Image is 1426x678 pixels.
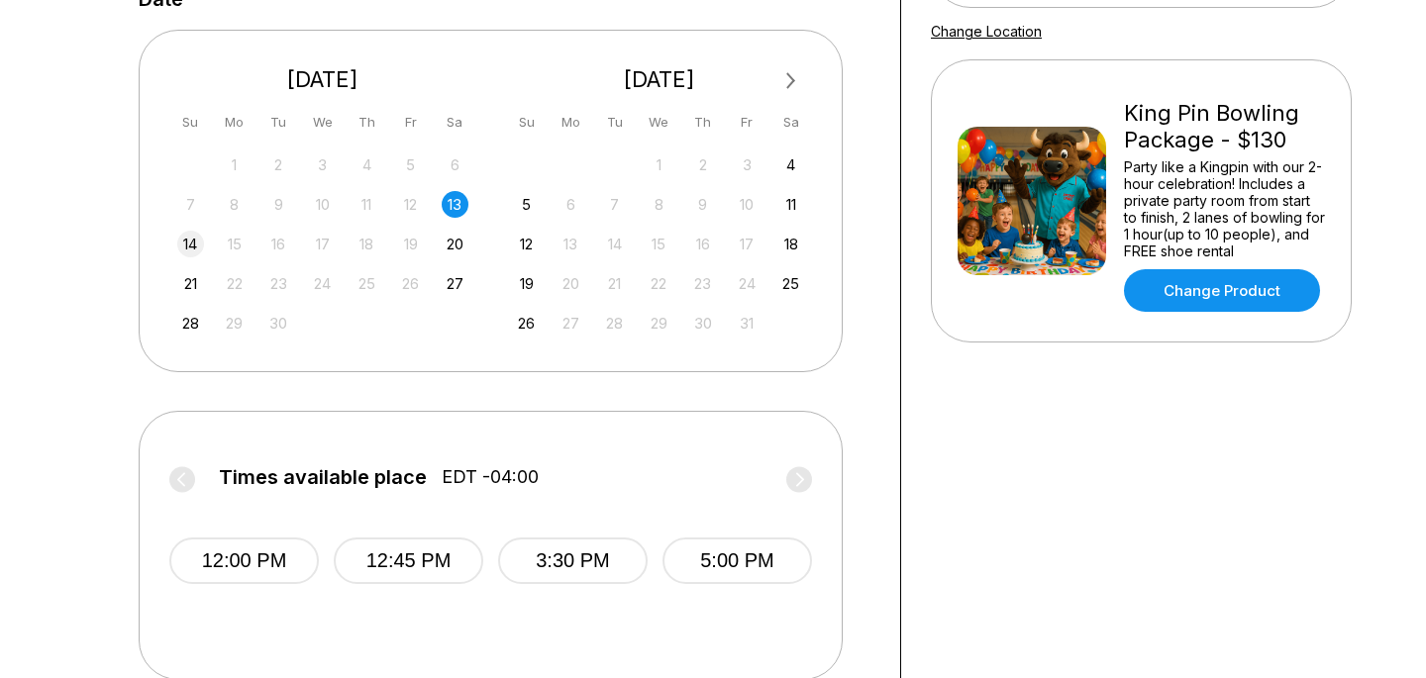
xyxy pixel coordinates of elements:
div: Choose Saturday, September 27th, 2025 [442,270,468,297]
div: Choose Saturday, October 4th, 2025 [777,151,804,178]
div: Tu [601,109,628,136]
div: Not available Wednesday, October 22nd, 2025 [646,270,672,297]
div: Choose Sunday, September 28th, 2025 [177,310,204,337]
div: Not available Tuesday, September 2nd, 2025 [265,151,292,178]
button: 12:00 PM [169,537,319,584]
div: Not available Tuesday, October 21st, 2025 [601,270,628,297]
div: Not available Thursday, October 2nd, 2025 [689,151,716,178]
div: Not available Wednesday, October 29th, 2025 [646,310,672,337]
div: Not available Tuesday, September 16th, 2025 [265,231,292,257]
div: Su [177,109,204,136]
button: 12:45 PM [334,537,483,584]
div: Choose Sunday, October 12th, 2025 [513,231,540,257]
div: month 2025-09 [174,149,471,337]
button: 3:30 PM [498,537,648,584]
div: Choose Sunday, October 26th, 2025 [513,310,540,337]
div: Not available Monday, September 22nd, 2025 [221,270,248,297]
button: Next Month [775,65,807,97]
a: Change Product [1124,269,1320,312]
div: Fr [734,109,761,136]
div: Th [689,109,716,136]
div: Not available Thursday, September 25th, 2025 [354,270,380,297]
div: Not available Thursday, October 9th, 2025 [689,191,716,218]
div: Sa [442,109,468,136]
div: Not available Monday, October 27th, 2025 [558,310,584,337]
div: Not available Wednesday, September 24th, 2025 [309,270,336,297]
span: Times available place [219,466,427,488]
div: month 2025-10 [511,149,808,337]
div: Fr [397,109,424,136]
div: Party like a Kingpin with our 2-hour celebration! Includes a private party room from start to fin... [1124,158,1325,259]
div: Not available Monday, September 8th, 2025 [221,191,248,218]
div: Not available Monday, September 1st, 2025 [221,151,248,178]
a: Change Location [931,23,1042,40]
div: We [646,109,672,136]
div: Not available Thursday, October 30th, 2025 [689,310,716,337]
div: Not available Monday, October 20th, 2025 [558,270,584,297]
div: Not available Friday, September 12th, 2025 [397,191,424,218]
div: Sa [777,109,804,136]
div: Not available Wednesday, September 17th, 2025 [309,231,336,257]
div: Not available Tuesday, October 14th, 2025 [601,231,628,257]
div: Not available Friday, September 26th, 2025 [397,270,424,297]
div: Su [513,109,540,136]
div: Choose Sunday, October 5th, 2025 [513,191,540,218]
div: [DATE] [506,66,813,93]
div: Not available Wednesday, October 15th, 2025 [646,231,672,257]
div: Not available Wednesday, September 3rd, 2025 [309,151,336,178]
button: 5:00 PM [662,537,812,584]
div: Not available Friday, October 24th, 2025 [734,270,761,297]
div: Not available Thursday, September 4th, 2025 [354,151,380,178]
div: Not available Tuesday, September 9th, 2025 [265,191,292,218]
div: Choose Saturday, September 13th, 2025 [442,191,468,218]
div: Not available Tuesday, September 30th, 2025 [265,310,292,337]
div: Not available Friday, October 31st, 2025 [734,310,761,337]
div: Choose Sunday, September 21st, 2025 [177,270,204,297]
div: Mo [558,109,584,136]
div: Not available Friday, October 17th, 2025 [734,231,761,257]
div: [DATE] [169,66,476,93]
img: King Pin Bowling Package - $130 [958,127,1106,275]
div: Choose Sunday, September 14th, 2025 [177,231,204,257]
div: Tu [265,109,292,136]
div: Not available Wednesday, October 1st, 2025 [646,151,672,178]
div: Not available Tuesday, September 23rd, 2025 [265,270,292,297]
div: Not available Saturday, September 6th, 2025 [442,151,468,178]
div: Th [354,109,380,136]
div: Not available Friday, September 5th, 2025 [397,151,424,178]
span: EDT -04:00 [442,466,539,488]
div: Not available Tuesday, October 28th, 2025 [601,310,628,337]
div: Not available Tuesday, October 7th, 2025 [601,191,628,218]
div: Not available Wednesday, September 10th, 2025 [309,191,336,218]
div: Not available Thursday, October 23rd, 2025 [689,270,716,297]
div: Not available Friday, October 10th, 2025 [734,191,761,218]
div: Not available Sunday, September 7th, 2025 [177,191,204,218]
div: Not available Monday, September 29th, 2025 [221,310,248,337]
div: King Pin Bowling Package - $130 [1124,100,1325,153]
div: Not available Friday, September 19th, 2025 [397,231,424,257]
div: Not available Thursday, October 16th, 2025 [689,231,716,257]
div: Not available Wednesday, October 8th, 2025 [646,191,672,218]
div: Choose Saturday, October 18th, 2025 [777,231,804,257]
div: Choose Saturday, September 20th, 2025 [442,231,468,257]
div: Choose Saturday, October 11th, 2025 [777,191,804,218]
div: Not available Monday, October 13th, 2025 [558,231,584,257]
div: Mo [221,109,248,136]
div: Not available Thursday, September 11th, 2025 [354,191,380,218]
div: Not available Monday, October 6th, 2025 [558,191,584,218]
div: We [309,109,336,136]
div: Not available Monday, September 15th, 2025 [221,231,248,257]
div: Not available Thursday, September 18th, 2025 [354,231,380,257]
div: Choose Saturday, October 25th, 2025 [777,270,804,297]
div: Choose Sunday, October 19th, 2025 [513,270,540,297]
div: Not available Friday, October 3rd, 2025 [734,151,761,178]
